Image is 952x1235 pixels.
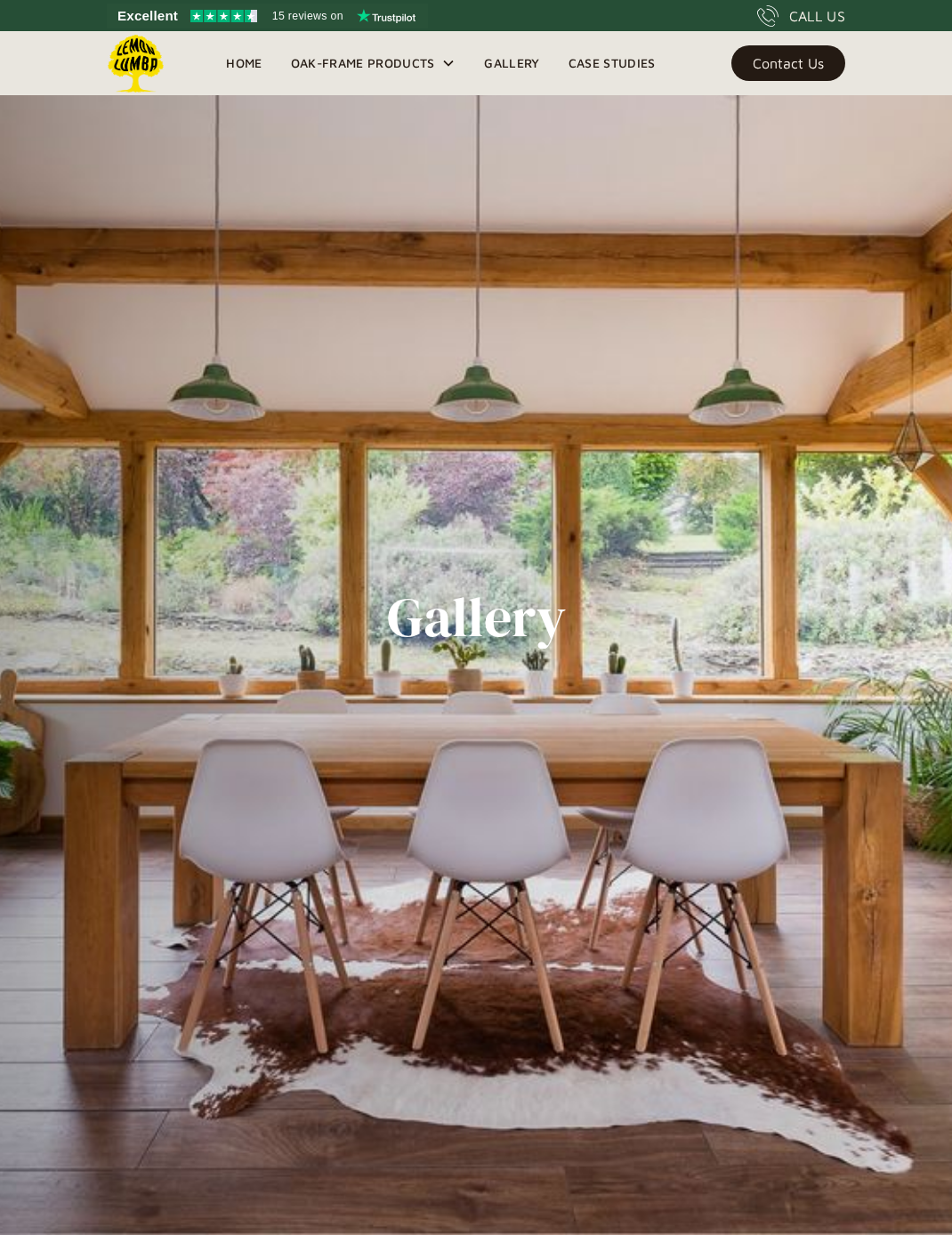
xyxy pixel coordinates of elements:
[212,50,276,77] a: Home
[731,45,845,81] a: Contact Us
[291,52,435,74] div: Oak-Frame Products
[357,9,415,23] img: Trustpilot logo
[117,5,178,27] span: Excellent
[277,31,471,95] div: Oak-Frame Products
[387,586,566,649] h1: Gallery
[789,5,845,27] div: CALL US
[272,5,343,27] span: 15 reviews on
[190,10,257,22] img: Trustpilot 4.5 stars
[470,50,553,77] a: Gallery
[753,57,824,69] div: Contact Us
[757,5,845,27] a: CALL US
[554,50,670,77] a: Case Studies
[107,4,428,28] a: See Lemon Lumba reviews on Trustpilot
